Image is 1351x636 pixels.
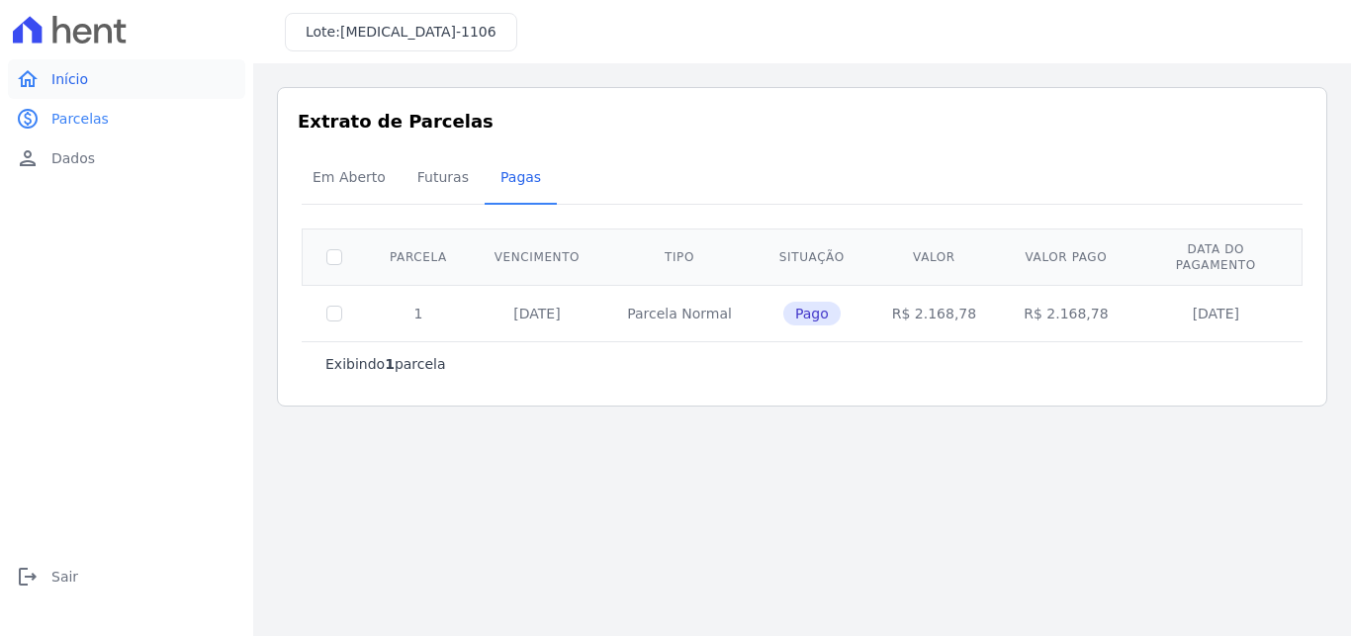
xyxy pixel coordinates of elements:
[325,354,446,374] p: Exibindo parcela
[471,228,603,285] th: Vencimento
[340,24,496,40] span: [MEDICAL_DATA]-1106
[297,153,402,205] a: Em Aberto
[8,59,245,99] a: homeInício
[603,228,756,285] th: Tipo
[1000,285,1131,341] td: R$ 2.168,78
[51,148,95,168] span: Dados
[489,157,553,197] span: Pagas
[405,157,481,197] span: Futuras
[1000,228,1131,285] th: Valor pago
[8,138,245,178] a: personDados
[326,306,342,321] input: Só é possível selecionar pagamentos em aberto
[51,109,109,129] span: Parcelas
[868,228,1000,285] th: Valor
[16,107,40,131] i: paid
[16,146,40,170] i: person
[301,157,398,197] span: Em Aberto
[603,285,756,341] td: Parcela Normal
[366,228,471,285] th: Parcela
[1132,285,1300,341] td: [DATE]
[306,22,496,43] h3: Lote:
[51,69,88,89] span: Início
[298,108,1306,135] h3: Extrato de Parcelas
[366,285,471,341] td: 1
[756,228,868,285] th: Situação
[402,153,485,205] a: Futuras
[868,285,1000,341] td: R$ 2.168,78
[783,302,841,325] span: Pago
[471,285,603,341] td: [DATE]
[16,565,40,589] i: logout
[1132,228,1300,285] th: Data do pagamento
[485,153,557,205] a: Pagas
[8,99,245,138] a: paidParcelas
[51,567,78,587] span: Sair
[16,67,40,91] i: home
[8,557,245,596] a: logoutSair
[385,356,395,372] b: 1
